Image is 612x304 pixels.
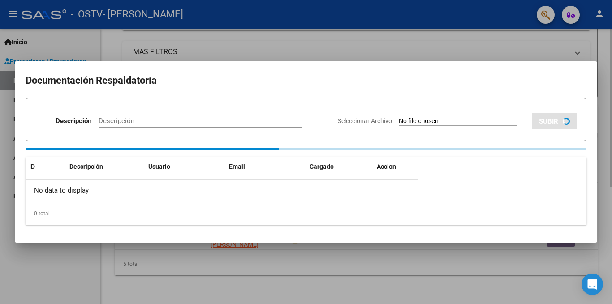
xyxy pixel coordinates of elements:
p: Descripción [56,116,91,126]
datatable-header-cell: Usuario [145,157,225,176]
span: SUBIR [539,117,558,125]
button: SUBIR [532,113,577,129]
span: Accion [377,163,396,170]
span: Usuario [148,163,170,170]
datatable-header-cell: Descripción [66,157,145,176]
span: ID [29,163,35,170]
datatable-header-cell: Email [225,157,306,176]
datatable-header-cell: Accion [373,157,418,176]
span: Cargado [310,163,334,170]
span: Descripción [69,163,103,170]
h2: Documentación Respaldatoria [26,72,586,89]
div: 0 total [26,202,586,225]
datatable-header-cell: ID [26,157,66,176]
datatable-header-cell: Cargado [306,157,373,176]
span: Seleccionar Archivo [338,117,392,124]
div: Open Intercom Messenger [582,274,603,295]
span: Email [229,163,245,170]
div: No data to display [26,180,418,202]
